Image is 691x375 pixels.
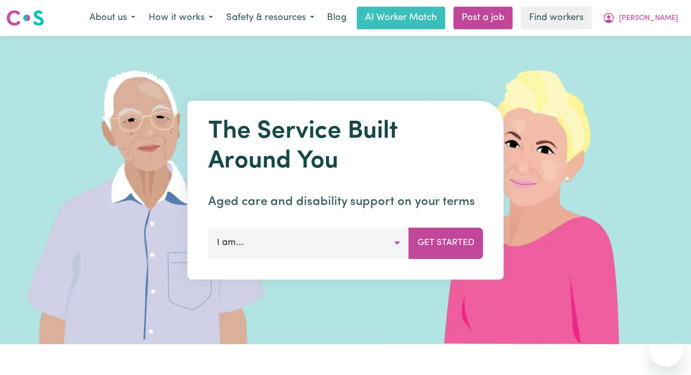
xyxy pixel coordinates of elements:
[220,7,321,29] button: Safety & resources
[650,334,683,367] iframe: Button to launch messaging window
[208,228,409,258] button: I am...
[6,9,44,27] img: Careseekers logo
[521,7,592,29] a: Find workers
[596,7,685,29] button: My Account
[208,193,483,211] p: Aged care and disability support on your terms
[6,6,44,30] a: Careseekers logo
[321,7,353,29] a: Blog
[453,7,513,29] a: Post a job
[619,13,678,24] span: [PERSON_NAME]
[409,228,483,258] button: Get Started
[208,117,483,176] h1: The Service Built Around You
[83,7,142,29] button: About us
[357,7,445,29] a: AI Worker Match
[142,7,220,29] button: How it works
